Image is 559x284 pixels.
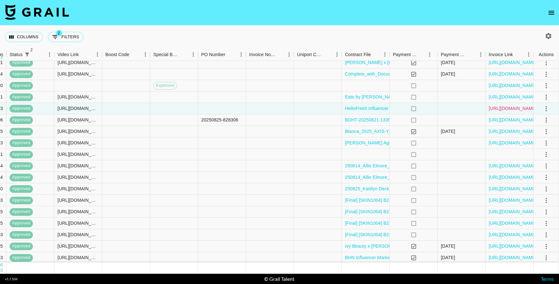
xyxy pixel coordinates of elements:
a: [URL][DOMAIN_NAME] [489,82,537,89]
div: Video Link [54,48,102,61]
a: [URL][DOMAIN_NAME] [489,163,537,169]
span: approved [10,243,33,249]
button: select merge strategy [541,218,552,229]
div: PO Number [201,48,225,61]
button: select merge strategy [541,172,552,183]
a: 250814_Allie Elmore_Anua_Video Production and Licensing Agreement_ANUAUS0917 (1).pdf [345,174,537,180]
span: approved [10,232,33,238]
div: https://www.tiktok.com/@_alliefromalabama_/video/7553438079197941005 [57,174,99,180]
button: Sort [129,50,138,59]
button: select merge strategy [541,57,552,68]
div: Actions [533,48,559,61]
button: Menu [141,50,150,59]
div: Boost Code [105,48,129,61]
span: approved [10,197,33,203]
button: Menu [524,50,533,59]
span: approved [10,209,33,215]
div: Payment Sent Date [441,48,467,61]
div: Payment Sent [393,48,418,61]
button: Sort [225,50,234,59]
div: © Grail Talent [264,276,295,282]
span: approved [10,186,33,192]
a: [URL][DOMAIN_NAME] [489,71,537,77]
a: 250825_Kaitilyn Decker_Anua_TikTok shop PAID_Video_Contract_ANUAUS0943.pdf [345,186,518,192]
div: Actions [539,48,554,61]
div: Status [6,48,54,61]
div: Contract File [345,48,371,61]
a: [URL][DOMAIN_NAME] [489,117,537,123]
a: [URL][DOMAIN_NAME] [489,105,537,112]
span: 2 [56,30,62,36]
a: BHN Influencer Marketing Agreement - @courtneybelingwood.docx (1) (1).pdf [345,254,502,261]
div: Uniport Contact Email [297,48,323,61]
a: [URL][DOMAIN_NAME] [489,186,537,192]
div: Payment Sent Date [438,48,486,61]
button: Show filters [23,50,32,59]
div: https://www.tiktok.com/@kaitilyndecker/video/7550849830365465869 [57,186,99,192]
button: select merge strategy [541,149,552,160]
a: [Final] [SKIN1004] B2B Agreement_courtneyahoward.pdf [345,220,461,226]
div: 10/8/2025 [441,59,455,66]
div: Payment Sent [390,48,438,61]
button: Sort [371,50,380,59]
a: [Final] [SKIN1004] B2B Agreement_yo_its_gswag.pdf [345,231,453,238]
div: PO Number [198,48,246,61]
button: Menu [236,50,246,59]
button: select merge strategy [541,103,552,114]
span: approved [10,83,33,89]
button: Menu [425,50,434,59]
a: Complete_with_Docusign_Sophia_Souzas_Windsor.pdf [345,71,458,77]
button: Menu [332,50,342,59]
button: select merge strategy [541,126,552,137]
button: select merge strategy [541,115,552,126]
span: approved [10,255,33,261]
button: Select columns [5,32,43,42]
button: Sort [32,50,41,59]
button: Sort [418,50,427,59]
span: approved [10,71,33,77]
button: select merge strategy [541,241,552,252]
div: Contract File [342,48,390,61]
span: approved [10,174,33,180]
div: Invoice Link [486,48,533,61]
div: Boost Code [102,48,150,61]
a: [URL][DOMAIN_NAME] [489,231,537,238]
span: approved [10,106,33,112]
span: approved [10,140,33,146]
button: select merge strategy [541,195,552,206]
div: 2 active filters [23,50,32,59]
a: 250814_Allie Elmore_Anua_Video Production and Licensing Agreement_ANUAUS0917 (1).pdf [345,163,537,169]
button: select merge strategy [541,207,552,217]
span: approved [10,151,33,157]
a: [URL][DOMAIN_NAME] [489,128,537,135]
button: select merge strategy [541,184,552,194]
a: Terms [541,276,554,282]
button: Sort [180,50,188,59]
div: Video Link [57,48,79,61]
img: Grail Talent [5,4,69,20]
div: Status [10,48,23,61]
button: open drawer [545,6,558,19]
span: approved [10,163,33,169]
div: https://www.instagram.com/p/DPEhRQPkaLY/ [57,243,99,249]
span: approved [10,220,33,226]
div: https://www.tiktok.com/@yo_its_gswag/video/7547382517842595085 [57,231,99,238]
button: Sort [467,50,476,59]
a: [URL][DOMAIN_NAME] [489,174,537,180]
button: Menu [380,50,390,59]
div: https://www.tiktok.com/@courtneyebelingwood/video/7550192591560609037 [57,94,99,100]
div: https://www.tiktok.com/@courtneyahoward/video/7550856750979763487 [57,105,99,112]
div: https://www.tiktok.com/@courtneyahoward/video/7545667406828457246 [57,220,99,226]
button: Menu [93,50,102,59]
a: HelloFresh Influencer Agreement - [PERSON_NAME].docx (1) (1).pdf [345,105,486,112]
a: BDHT-20250821-133550-1.pdf [345,117,407,123]
div: v 1.7.106 [5,277,18,281]
button: select merge strategy [541,161,552,171]
a: [Final] [SKIN1004] B2B Agreement_courtneyahoward.pdf [345,208,461,215]
div: Invoice Notes [249,48,275,61]
button: select merge strategy [541,252,552,263]
div: https://www.tiktok.com/@yo_its_gswag/video/7555676915168709902 [57,197,99,203]
button: Menu [476,50,486,59]
div: 9/25/2025 [441,71,455,77]
a: [URL][DOMAIN_NAME] [489,220,537,226]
